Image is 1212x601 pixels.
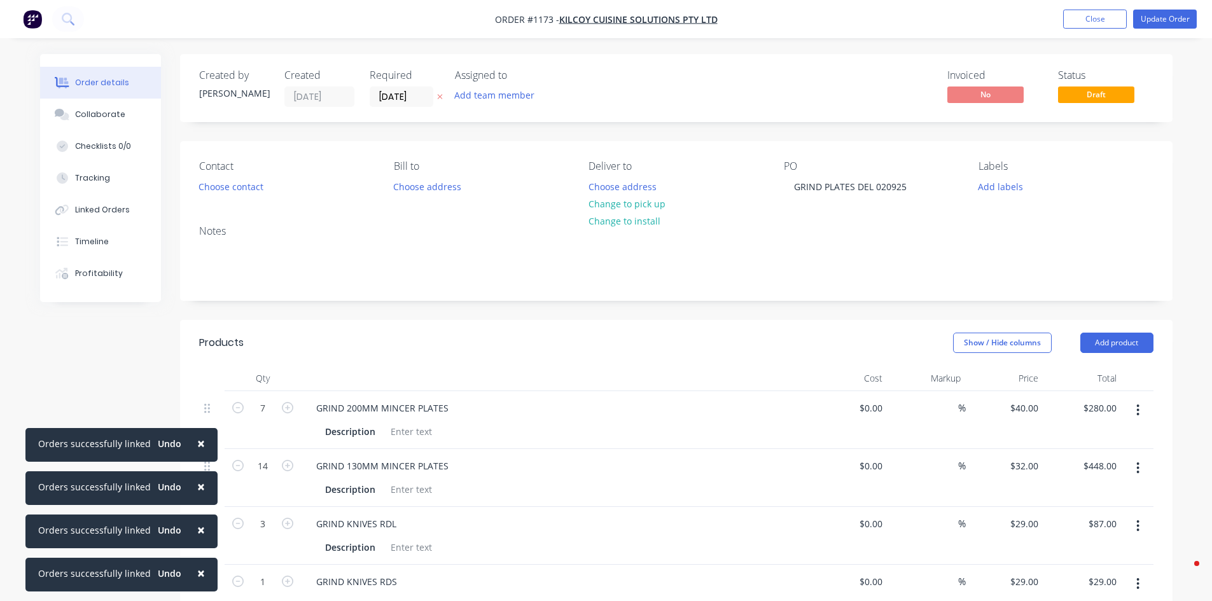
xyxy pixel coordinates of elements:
div: Products [199,335,244,350]
div: Collaborate [75,109,125,120]
div: Description [320,538,380,556]
div: Timeline [75,236,109,247]
div: Profitability [75,268,123,279]
button: Change to pick up [582,195,672,212]
div: Labels [979,160,1153,172]
div: GRIND KNIVES RDS [306,572,407,591]
span: × [197,434,205,452]
div: Deliver to [589,160,763,172]
iframe: Intercom live chat [1169,558,1199,588]
button: Show / Hide columns [953,333,1052,353]
span: Order #1173 - [495,13,559,25]
div: Invoiced [947,69,1043,81]
button: Timeline [40,226,161,258]
div: Status [1058,69,1153,81]
button: Undo [151,478,188,497]
div: PO [784,160,958,172]
button: Close [185,515,218,545]
div: Assigned to [455,69,582,81]
div: Orders successfully linked [38,567,151,580]
button: Undo [151,521,188,540]
span: % [958,459,966,473]
div: Required [370,69,440,81]
button: Collaborate [40,99,161,130]
div: Price [966,366,1044,391]
button: Close [185,558,218,588]
button: Choose address [582,177,663,195]
button: Change to install [582,212,667,230]
div: Bill to [394,160,568,172]
div: Orders successfully linked [38,437,151,450]
img: Factory [23,10,42,29]
button: Undo [151,434,188,453]
span: % [958,401,966,415]
div: GRIND KNIVES RDL [306,515,407,533]
button: Close [185,471,218,502]
div: GRIND 130MM MINCER PLATES [306,457,459,475]
button: Close [185,428,218,459]
button: Add product [1080,333,1153,353]
div: Description [320,422,380,441]
div: Orders successfully linked [38,480,151,494]
div: Order details [75,77,129,88]
div: Markup [888,366,966,391]
span: % [958,574,966,589]
div: [PERSON_NAME] [199,86,269,100]
a: KILCOY CUISINE SOLUTIONS PTY LTD [559,13,718,25]
div: Description [320,480,380,499]
button: Order details [40,67,161,99]
button: Add labels [972,177,1030,195]
div: Notes [199,225,1153,237]
button: Add team member [455,86,541,104]
span: × [197,521,205,539]
div: Created [284,69,354,81]
div: Cost [810,366,888,391]
div: Created by [199,69,269,81]
div: Contact [199,160,373,172]
div: Tracking [75,172,110,184]
div: Qty [225,366,301,391]
span: % [958,516,966,531]
button: Choose contact [192,177,270,195]
div: Total [1043,366,1122,391]
span: Draft [1058,86,1134,102]
button: Checklists 0/0 [40,130,161,162]
button: Update Order [1133,10,1197,29]
span: × [197,564,205,582]
div: Linked Orders [75,204,130,216]
button: Undo [151,564,188,583]
div: Orders successfully linked [38,523,151,537]
button: Close [1063,10,1127,29]
div: Checklists 0/0 [75,141,131,152]
button: Linked Orders [40,194,161,226]
div: GRIND 200MM MINCER PLATES [306,399,459,417]
div: GRIND PLATES DEL 020925 [784,177,917,196]
button: Profitability [40,258,161,289]
button: Tracking [40,162,161,194]
span: × [197,478,205,495]
button: Choose address [387,177,468,195]
span: No [947,86,1024,102]
button: Add team member [447,86,541,104]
